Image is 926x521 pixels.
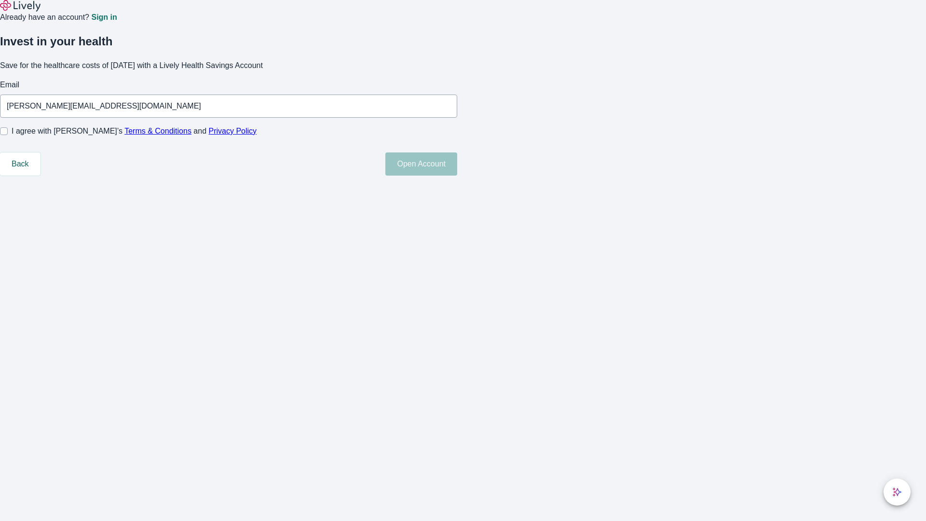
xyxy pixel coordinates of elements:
[124,127,191,135] a: Terms & Conditions
[892,487,902,497] svg: Lively AI Assistant
[209,127,257,135] a: Privacy Policy
[12,125,257,137] span: I agree with [PERSON_NAME]’s and
[884,479,911,506] button: chat
[91,14,117,21] a: Sign in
